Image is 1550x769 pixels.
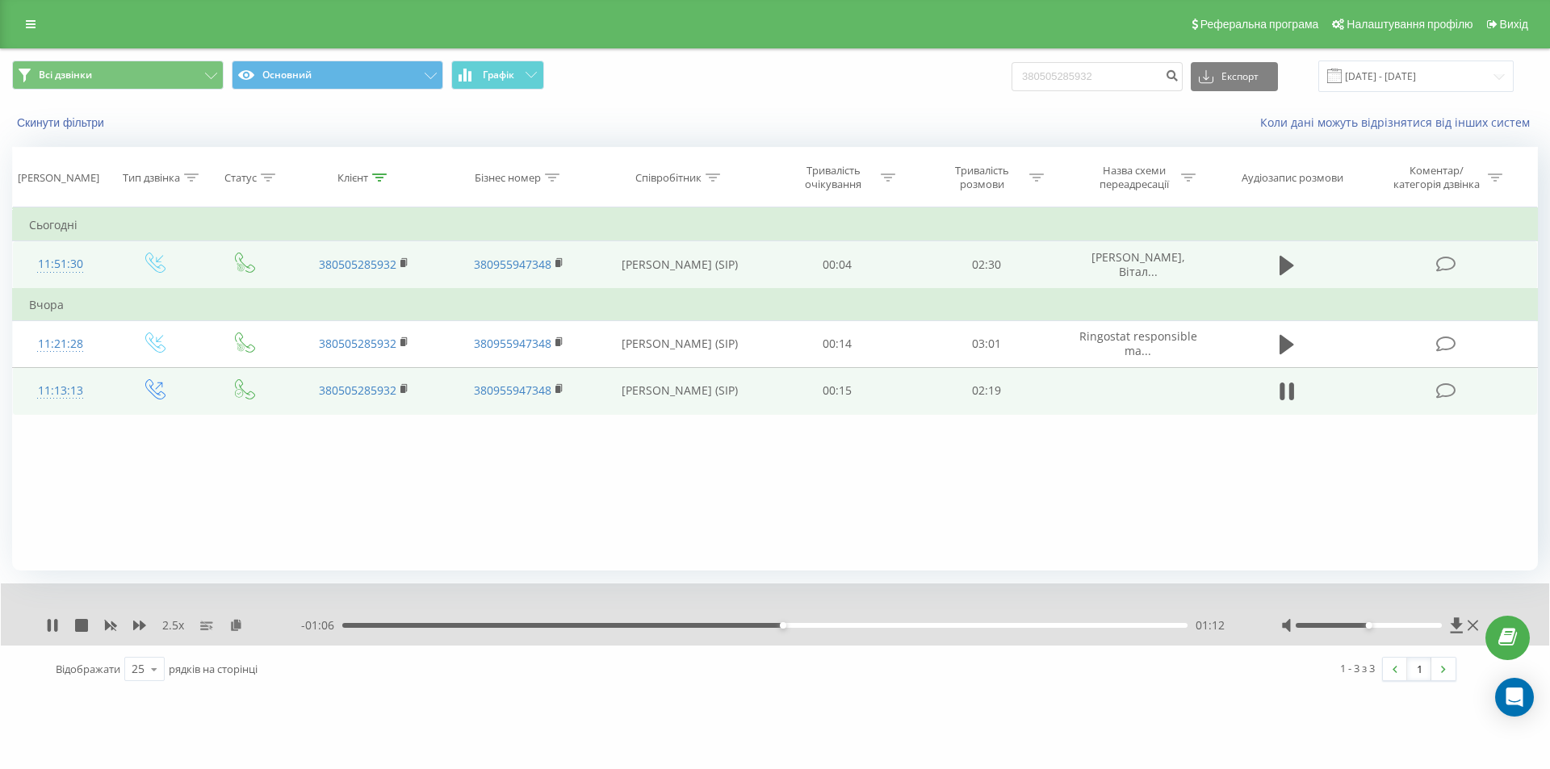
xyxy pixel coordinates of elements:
span: Всі дзвінки [39,69,92,81]
a: 380505285932 [319,336,396,351]
div: 11:13:13 [29,375,92,407]
td: 02:30 [911,241,1060,289]
div: 25 [132,661,145,677]
div: 11:51:30 [29,249,92,280]
span: - 01:06 [301,617,342,633]
button: Всі дзвінки [12,61,224,90]
td: 00:04 [763,241,911,289]
td: Вчора [13,289,1538,321]
div: Open Intercom Messenger [1495,678,1534,717]
div: Бізнес номер [475,171,541,185]
span: Графік [483,69,514,81]
a: 380955947348 [474,336,551,351]
span: Відображати [56,662,120,676]
a: 380505285932 [319,257,396,272]
div: Тривалість розмови [939,164,1025,191]
span: рядків на сторінці [169,662,258,676]
span: Налаштування профілю [1347,18,1472,31]
td: 03:01 [911,320,1060,367]
span: Реферальна програма [1200,18,1319,31]
div: Accessibility label [780,622,786,629]
div: [PERSON_NAME] [18,171,99,185]
td: Сьогодні [13,209,1538,241]
a: Коли дані можуть відрізнятися вiд інших систем [1260,115,1538,130]
div: Accessibility label [1365,622,1372,629]
div: Співробітник [635,171,702,185]
button: Основний [232,61,443,90]
div: Статус [224,171,257,185]
a: 380955947348 [474,382,551,398]
td: [PERSON_NAME] (SIP) [596,241,763,289]
span: 01:12 [1196,617,1225,633]
button: Графік [451,61,544,90]
td: 00:14 [763,320,911,367]
span: Вихід [1500,18,1528,31]
span: [PERSON_NAME], Вітал... [1091,249,1185,279]
button: Скинути фільтри [12,115,112,130]
a: 380505285932 [319,382,396,398]
div: Назва схеми переадресації [1091,164,1177,191]
button: Експорт [1191,62,1278,91]
td: [PERSON_NAME] (SIP) [596,320,763,367]
div: Тип дзвінка [123,171,180,185]
input: Пошук за номером [1012,62,1183,91]
td: [PERSON_NAME] (SIP) [596,367,763,414]
td: 00:15 [763,367,911,414]
span: Ringostat responsible ma... [1079,328,1197,358]
div: 1 - 3 з 3 [1340,660,1375,676]
a: 380955947348 [474,257,551,272]
div: 11:21:28 [29,328,92,360]
div: Аудіозапис розмови [1242,171,1343,185]
div: Тривалість очікування [790,164,877,191]
a: 1 [1407,658,1431,680]
span: 2.5 x [162,617,184,633]
td: 02:19 [911,367,1060,414]
div: Клієнт [337,171,368,185]
div: Коментар/категорія дзвінка [1389,164,1484,191]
